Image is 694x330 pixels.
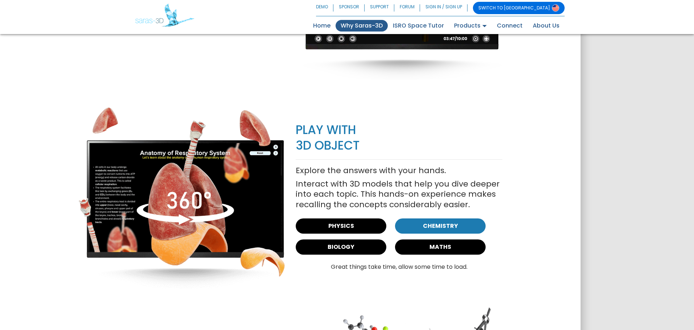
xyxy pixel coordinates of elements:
a: FORUM [394,2,420,14]
a: About Us [528,20,565,32]
a: SPONSOR [333,2,365,14]
img: interact-with-3d-object [78,106,285,290]
a: CHEMISTRY [395,218,486,234]
img: Switch to USA [552,4,559,12]
a: Why Saras-3D [336,20,388,32]
a: ISRO Space Tutor [388,20,449,32]
img: Saras 3D [135,4,194,27]
a: MATHS [395,239,486,255]
a: PHYSICS [296,218,386,234]
a: SIGN IN / SIGN UP [420,2,467,14]
a: SUPPORT [365,2,394,14]
p: Interact with 3D models that help you dive deeper into each topic. This hands-on experience makes... [296,179,502,210]
a: Connect [492,20,528,32]
a: SWITCH TO [GEOGRAPHIC_DATA] [473,2,565,14]
a: BIOLOGY [296,239,386,255]
p: Explore the answers with your hands. [296,166,502,176]
a: Products [449,20,492,32]
p: Great things take time, allow some time to load. [296,263,502,271]
a: DEMO [316,2,333,14]
a: Home [308,20,336,32]
p: PLAY WITH 3D OBJECT [296,122,502,154]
